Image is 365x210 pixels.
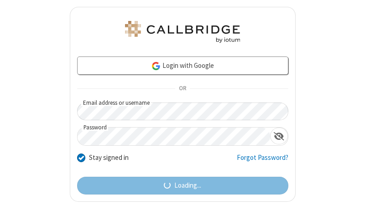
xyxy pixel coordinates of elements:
a: Forgot Password? [237,153,288,170]
img: google-icon.png [151,61,161,71]
input: Password [78,128,270,145]
label: Stay signed in [89,153,129,163]
button: Loading... [77,177,288,195]
input: Email address or username [77,102,288,120]
span: Loading... [174,180,201,191]
iframe: Chat [342,186,358,204]
img: Astra [123,21,242,43]
a: Login with Google [77,56,288,75]
div: Show password [270,128,288,144]
span: OR [175,82,190,95]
